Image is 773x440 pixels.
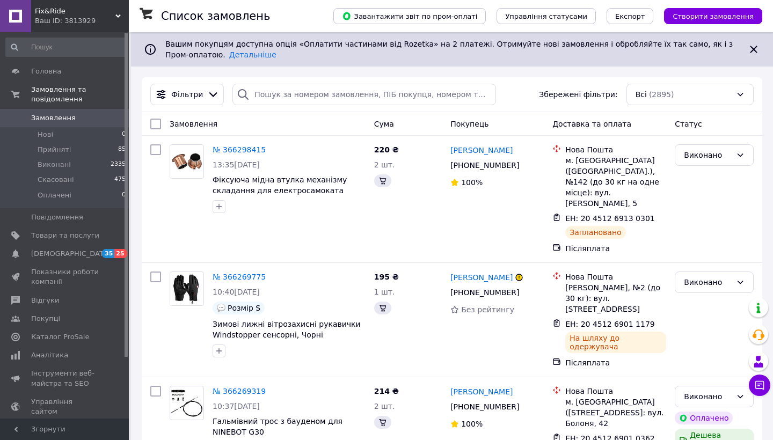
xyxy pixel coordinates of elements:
span: [DEMOGRAPHIC_DATA] [31,249,111,259]
a: Фото товару [170,386,204,420]
div: Виконано [684,149,732,161]
div: Післяплата [565,357,666,368]
button: Експорт [607,8,654,24]
span: ЕН: 20 4512 6913 0301 [565,214,655,223]
span: Розмір S [228,304,260,312]
button: Чат з покупцем [749,375,770,396]
div: м. [GEOGRAPHIC_DATA] ([GEOGRAPHIC_DATA].), №142 (до 30 кг на одне місце): вул. [PERSON_NAME], 5 [565,155,666,209]
span: 10:40[DATE] [213,288,260,296]
div: [PHONE_NUMBER] [448,399,521,414]
div: Оплачено [675,412,733,424]
span: Завантажити звіт по пром-оплаті [342,11,477,21]
span: Товари та послуги [31,231,99,240]
span: Експорт [615,12,645,20]
span: Статус [675,120,702,128]
span: Повідомлення [31,212,83,222]
span: 13:35[DATE] [213,160,260,169]
button: Створити замовлення [664,8,762,24]
span: Управління статусами [505,12,587,20]
div: [PHONE_NUMBER] [448,285,521,300]
span: 220 ₴ [374,145,399,154]
span: Фільтри [171,89,203,100]
span: Cума [374,120,394,128]
div: Нова Пошта [565,272,666,282]
span: 100% [461,420,483,428]
div: Післяплата [565,243,666,254]
span: 35 [102,249,114,258]
div: [PHONE_NUMBER] [448,158,521,173]
a: Створити замовлення [653,11,762,20]
span: Покупець [450,120,488,128]
span: Аналітика [31,350,68,360]
a: № 366269775 [213,273,266,281]
div: Нова Пошта [565,144,666,155]
span: Виконані [38,160,71,170]
a: Фіксуюча мідна втулка механізму складання для електросамоката Kugoo M4 [213,175,347,206]
a: № 366269319 [213,387,266,395]
span: 100% [461,178,483,187]
span: Створити замовлення [673,12,754,20]
div: Заплановано [565,226,626,239]
a: Фото товару [170,272,204,306]
span: Доставка та оплата [552,120,631,128]
span: 10:37[DATE] [213,402,260,410]
span: Скасовані [38,175,74,185]
span: Оплачені [38,190,71,200]
a: № 366298415 [213,145,266,154]
span: 2 шт. [374,402,395,410]
span: Збережені фільтри: [539,89,617,100]
span: 85 [118,145,126,155]
a: Гальмівний трос з бауденом для NINEBOT G30 [213,417,342,436]
img: Фото товару [170,145,203,178]
div: Виконано [684,391,732,402]
input: Пошук за номером замовлення, ПІБ покупця, номером телефону, Email, номером накладної [232,84,496,105]
span: 0 [122,130,126,140]
span: Замовлення [31,113,76,123]
button: Управління статусами [497,8,596,24]
span: Fix&Ride [35,6,115,16]
a: Детальніше [229,50,276,59]
span: 25 [114,249,127,258]
span: 214 ₴ [374,387,399,395]
a: [PERSON_NAME] [450,145,513,156]
span: Прийняті [38,145,71,155]
div: Виконано [684,276,732,288]
span: ЕН: 20 4512 6901 1179 [565,320,655,328]
span: 475 [114,175,126,185]
a: [PERSON_NAME] [450,386,513,397]
span: Відгуки [31,296,59,305]
span: 195 ₴ [374,273,399,281]
span: 0 [122,190,126,200]
img: Фото товару [170,273,203,305]
h1: Список замовлень [161,10,270,23]
img: Фото товару [170,387,203,419]
input: Пошук [5,38,127,57]
span: 2 шт. [374,160,395,169]
span: Інструменти веб-майстра та SEO [31,369,99,388]
a: Зимові лижні вітрозахисні рукавички Windstopper сенсорні, Чорні [213,320,361,339]
span: Без рейтингу [461,305,514,314]
a: [PERSON_NAME] [450,272,513,283]
span: Показники роботи компанії [31,267,99,287]
div: Нова Пошта [565,386,666,397]
span: 1 шт. [374,288,395,296]
span: (2895) [649,90,674,99]
a: Фото товару [170,144,204,179]
span: Каталог ProSale [31,332,89,342]
span: Головна [31,67,61,76]
div: Ваш ID: 3813929 [35,16,129,26]
span: Вашим покупцям доступна опція «Оплатити частинами від Rozetka» на 2 платежі. Отримуйте нові замов... [165,40,733,59]
button: Завантажити звіт по пром-оплаті [333,8,486,24]
div: На шляху до одержувача [565,332,666,353]
div: м. [GEOGRAPHIC_DATA] ([STREET_ADDRESS]: вул. Болоня, 42 [565,397,666,429]
img: :speech_balloon: [217,304,225,312]
span: Управління сайтом [31,397,99,416]
span: Всі [636,89,647,100]
span: 2335 [111,160,126,170]
span: Покупці [31,314,60,324]
span: Замовлення та повідомлення [31,85,129,104]
span: Нові [38,130,53,140]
